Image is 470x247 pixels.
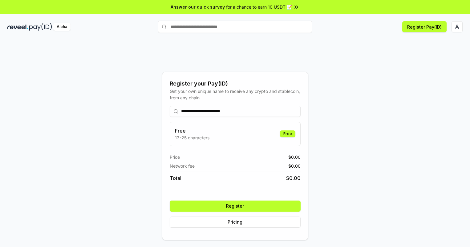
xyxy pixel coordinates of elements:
[170,163,195,169] span: Network fee
[286,174,301,182] span: $ 0.00
[171,4,225,10] span: Answer our quick survey
[402,21,447,32] button: Register Pay(ID)
[175,134,209,141] p: 13-25 characters
[288,163,301,169] span: $ 0.00
[7,23,28,31] img: reveel_dark
[170,154,180,160] span: Price
[170,217,301,228] button: Pricing
[53,23,71,31] div: Alpha
[288,154,301,160] span: $ 0.00
[226,4,292,10] span: for a chance to earn 10 USDT 📝
[170,201,301,212] button: Register
[170,88,301,101] div: Get your own unique name to receive any crypto and stablecoin, from any chain
[280,130,295,137] div: Free
[29,23,52,31] img: pay_id
[175,127,209,134] h3: Free
[170,174,181,182] span: Total
[170,79,301,88] div: Register your Pay(ID)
